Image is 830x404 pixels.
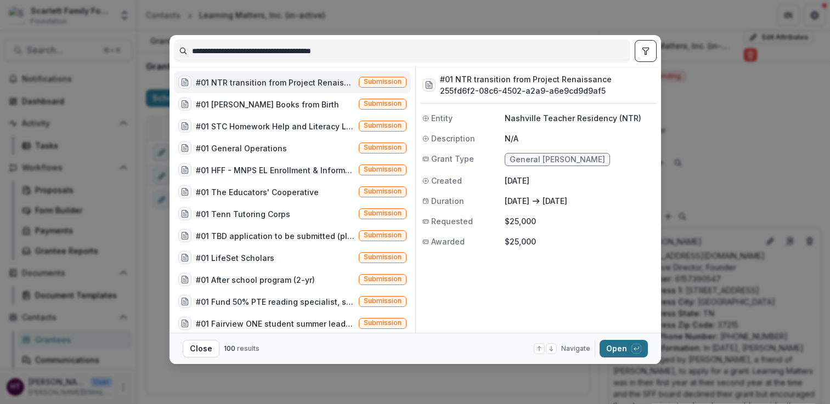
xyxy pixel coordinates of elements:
[431,153,474,164] span: Grant Type
[183,340,219,357] button: Close
[431,215,473,227] span: Requested
[635,40,657,62] button: toggle filters
[196,77,354,88] div: #01 NTR transition from Project Renaissance
[196,186,319,198] div: #01 The Educators' Cooperative
[364,78,402,86] span: Submission
[431,175,462,186] span: Created
[440,73,612,85] h3: #01 NTR transition from Project Renaissance
[364,209,402,217] span: Submission
[196,208,290,220] div: #01 Tenn Tutoring Corps
[224,344,235,352] span: 100
[364,275,402,283] span: Submission
[431,133,475,144] span: Description
[600,340,648,357] button: Open
[543,195,567,207] p: [DATE]
[505,236,654,247] p: $25,000
[431,112,453,124] span: Entity
[237,344,259,352] span: results
[196,296,354,308] div: #01 Fund 50% PTE reading specialist, struggling 3-4th graders
[196,164,354,176] div: #01 HFF - MNPS EL Enrollment & Information
[196,99,339,110] div: #01 [PERSON_NAME] Books from Birth
[364,297,402,305] span: Submission
[440,85,612,96] h3: 255fd6f2-08c6-4502-a2a9-a6e9cd9d9af5
[510,155,605,164] span: General [PERSON_NAME]
[505,195,529,207] p: [DATE]
[364,231,402,239] span: Submission
[431,236,465,247] span: Awarded
[364,100,402,107] span: Submission
[196,252,274,264] div: #01 LifeSet Scholars
[505,133,654,144] p: N/A
[505,112,654,124] p: Nashville Teacher Residency (NTR)
[364,144,402,151] span: Submission
[364,319,402,327] span: Submission
[196,121,354,132] div: #01 STC Homework Help and Literacy Lab
[196,230,354,242] div: #01 TBD application to be submitted (planning grant)
[364,122,402,129] span: Submission
[364,166,402,173] span: Submission
[196,274,315,286] div: #01 After school program (2-yr)
[431,195,464,207] span: Duration
[505,175,654,186] p: [DATE]
[196,143,287,154] div: #01 General Operations
[364,187,402,195] span: Submission
[561,344,590,354] span: Navigate
[364,253,402,261] span: Submission
[505,215,654,227] p: $25,000
[196,318,354,329] div: #01 Fairview ONE student summer leadership program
